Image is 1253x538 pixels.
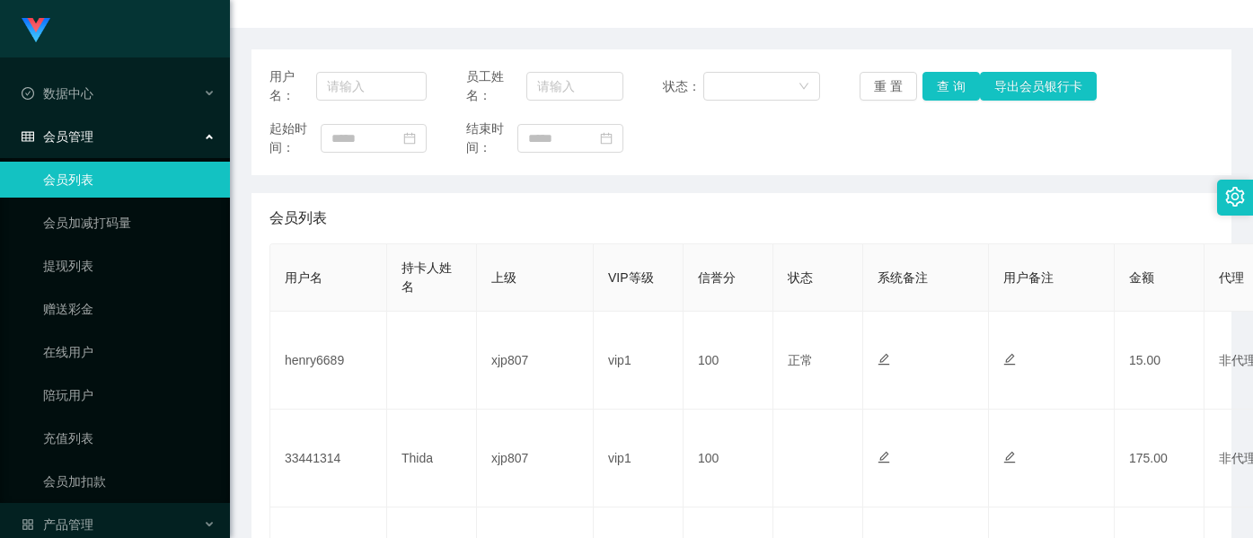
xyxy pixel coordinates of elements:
[1003,270,1054,285] span: 用户备注
[922,72,980,101] button: 查 询
[22,18,50,43] img: logo.9652507e.png
[387,410,477,507] td: Thida
[526,72,623,101] input: 请输入
[594,410,684,507] td: vip1
[401,260,452,294] span: 持卡人姓名
[594,312,684,410] td: vip1
[860,72,917,101] button: 重 置
[477,410,594,507] td: xjp807
[600,132,613,145] i: 图标: calendar
[43,334,216,370] a: 在线用户
[43,248,216,284] a: 提现列表
[22,518,34,531] i: 图标: appstore-o
[466,67,526,105] span: 员工姓名：
[608,270,654,285] span: VIP等级
[403,132,416,145] i: 图标: calendar
[788,270,813,285] span: 状态
[43,420,216,456] a: 充值列表
[270,312,387,410] td: henry6689
[1129,270,1154,285] span: 金额
[1115,410,1204,507] td: 175.00
[22,87,34,100] i: 图标: check-circle-o
[22,86,93,101] span: 数据中心
[22,517,93,532] span: 产品管理
[799,81,809,93] i: 图标: down
[878,451,890,463] i: 图标: edit
[1003,451,1016,463] i: 图标: edit
[1003,353,1016,366] i: 图标: edit
[22,129,93,144] span: 会员管理
[43,377,216,413] a: 陪玩用户
[663,77,703,96] span: 状态：
[269,207,327,229] span: 会员列表
[22,130,34,143] i: 图标: table
[491,270,516,285] span: 上级
[43,291,216,327] a: 赠送彩金
[684,410,773,507] td: 100
[1225,187,1245,207] i: 图标: setting
[43,205,216,241] a: 会员加减打码量
[878,270,928,285] span: 系统备注
[285,270,322,285] span: 用户名
[43,162,216,198] a: 会员列表
[269,119,321,157] span: 起始时间：
[1219,270,1244,285] span: 代理
[980,72,1097,101] button: 导出会员银行卡
[316,72,427,101] input: 请输入
[878,353,890,366] i: 图标: edit
[788,353,813,367] span: 正常
[1115,312,1204,410] td: 15.00
[477,312,594,410] td: xjp807
[269,67,316,105] span: 用户名：
[698,270,736,285] span: 信誉分
[43,463,216,499] a: 会员加扣款
[270,410,387,507] td: 33441314
[466,119,517,157] span: 结束时间：
[684,312,773,410] td: 100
